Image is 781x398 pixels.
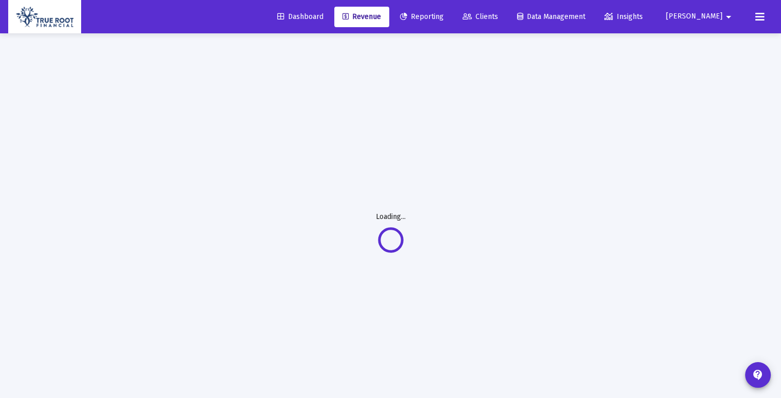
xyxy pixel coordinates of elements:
a: Insights [596,7,651,27]
a: Dashboard [269,7,332,27]
span: Data Management [517,12,585,21]
span: Clients [463,12,498,21]
a: Reporting [392,7,452,27]
img: Dashboard [16,7,73,27]
span: Reporting [400,12,444,21]
span: Dashboard [277,12,323,21]
mat-icon: arrow_drop_down [722,7,735,27]
span: Insights [604,12,643,21]
a: Revenue [334,7,389,27]
a: Data Management [509,7,594,27]
span: Revenue [342,12,381,21]
a: Clients [454,7,506,27]
mat-icon: contact_support [752,369,764,381]
span: [PERSON_NAME] [666,12,722,21]
button: [PERSON_NAME] [654,6,747,27]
